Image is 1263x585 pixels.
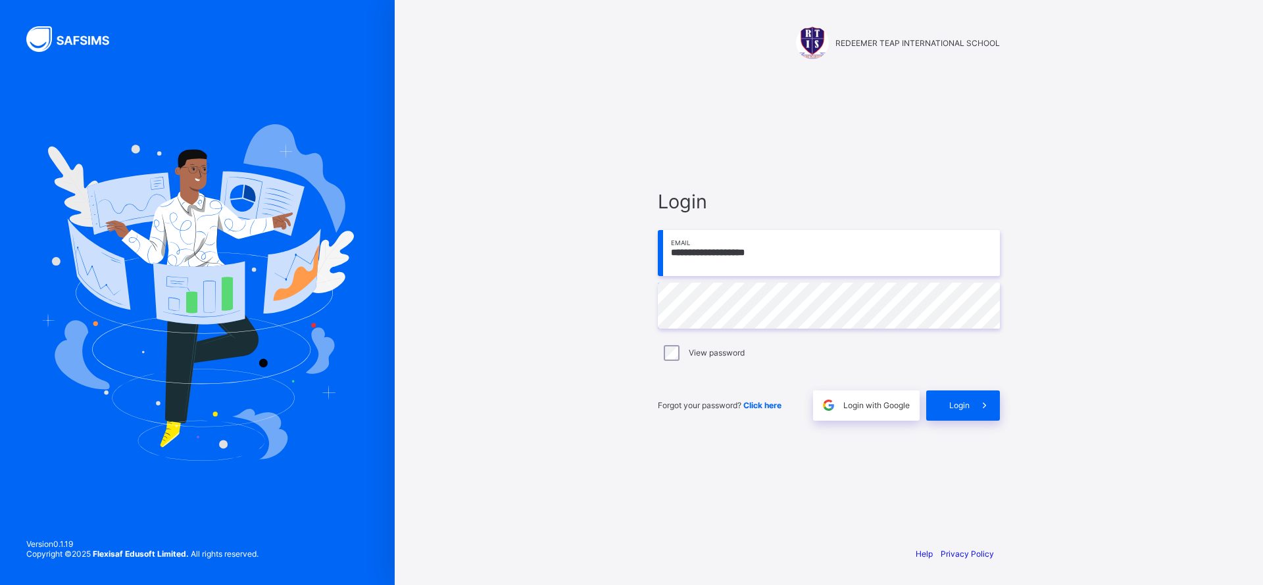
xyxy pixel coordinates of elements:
span: Forgot your password? [658,400,781,410]
img: SAFSIMS Logo [26,26,125,52]
span: REDEEMER TEAP INTERNATIONAL SCHOOL [835,38,1000,48]
a: Click here [743,400,781,410]
img: google.396cfc9801f0270233282035f929180a.svg [821,398,836,413]
label: View password [689,348,745,358]
span: Copyright © 2025 All rights reserved. [26,549,259,559]
span: Login with Google [843,400,910,410]
img: Hero Image [41,124,354,461]
a: Privacy Policy [941,549,994,559]
span: Login [949,400,970,410]
span: Version 0.1.19 [26,539,259,549]
span: Login [658,190,1000,213]
a: Help [916,549,933,559]
strong: Flexisaf Edusoft Limited. [93,549,189,559]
